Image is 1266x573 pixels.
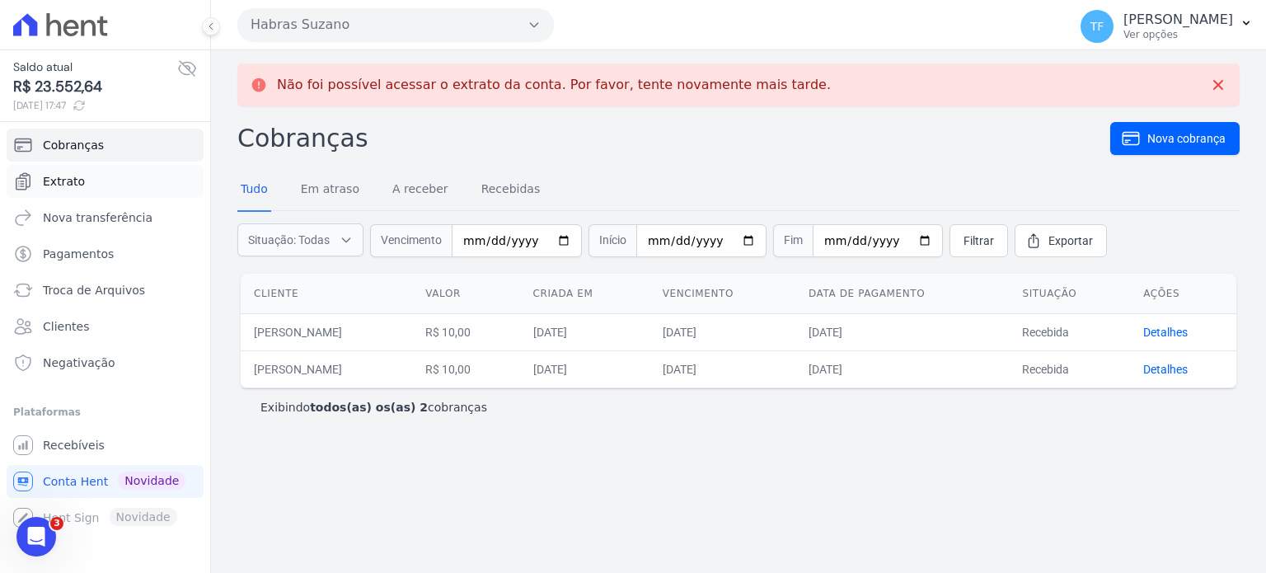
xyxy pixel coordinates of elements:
[241,274,412,314] th: Cliente
[949,224,1008,257] a: Filtrar
[773,224,813,257] span: Fim
[7,201,204,234] a: Nova transferência
[43,209,152,226] span: Nova transferência
[43,437,105,453] span: Recebíveis
[13,129,197,534] nav: Sidebar
[649,313,795,350] td: [DATE]
[43,173,85,190] span: Extrato
[16,517,56,557] iframe: Intercom live chat
[237,120,1110,157] h2: Cobranças
[241,313,412,350] td: [PERSON_NAME]
[43,282,145,298] span: Troca de Arquivos
[412,350,519,387] td: R$ 10,00
[298,169,363,212] a: Em atraso
[588,224,636,257] span: Início
[241,350,412,387] td: [PERSON_NAME]
[1009,313,1130,350] td: Recebida
[964,232,994,249] span: Filtrar
[118,472,185,490] span: Novidade
[412,274,519,314] th: Valor
[7,274,204,307] a: Troca de Arquivos
[370,224,452,257] span: Vencimento
[237,169,271,212] a: Tudo
[649,274,795,314] th: Vencimento
[43,355,115,371] span: Negativação
[260,399,487,416] p: Exibindo cobranças
[7,429,204,462] a: Recebíveis
[520,313,649,350] td: [DATE]
[13,98,177,113] span: [DATE] 17:47
[7,129,204,162] a: Cobranças
[277,77,831,93] p: Não foi possível acessar o extrato da conta. Por favor, tente novamente mais tarde.
[43,318,89,335] span: Clientes
[237,223,363,256] button: Situação: Todas
[310,401,428,414] b: todos(as) os(as) 2
[1048,232,1093,249] span: Exportar
[1090,21,1104,32] span: TF
[1130,274,1236,314] th: Ações
[43,473,108,490] span: Conta Hent
[1143,363,1188,376] a: Detalhes
[248,232,330,248] span: Situação: Todas
[795,350,1010,387] td: [DATE]
[237,8,554,41] button: Habras Suzano
[795,313,1010,350] td: [DATE]
[520,350,649,387] td: [DATE]
[43,246,114,262] span: Pagamentos
[795,274,1010,314] th: Data de pagamento
[1123,12,1233,28] p: [PERSON_NAME]
[389,169,452,212] a: A receber
[43,137,104,153] span: Cobranças
[520,274,649,314] th: Criada em
[1015,224,1107,257] a: Exportar
[649,350,795,387] td: [DATE]
[50,517,63,530] span: 3
[7,237,204,270] a: Pagamentos
[1123,28,1233,41] p: Ver opções
[1110,122,1240,155] a: Nova cobrança
[478,169,544,212] a: Recebidas
[7,465,204,498] a: Conta Hent Novidade
[1143,326,1188,339] a: Detalhes
[7,346,204,379] a: Negativação
[13,402,197,422] div: Plataformas
[1009,274,1130,314] th: Situação
[1147,130,1226,147] span: Nova cobrança
[13,59,177,76] span: Saldo atual
[7,165,204,198] a: Extrato
[1009,350,1130,387] td: Recebida
[412,313,519,350] td: R$ 10,00
[13,76,177,98] span: R$ 23.552,64
[1067,3,1266,49] button: TF [PERSON_NAME] Ver opções
[7,310,204,343] a: Clientes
